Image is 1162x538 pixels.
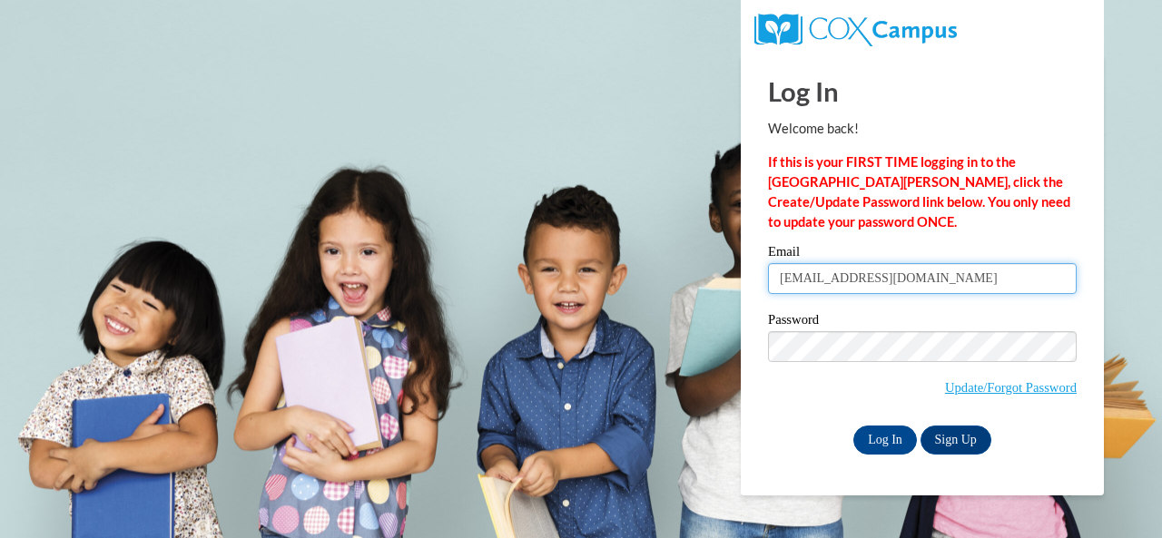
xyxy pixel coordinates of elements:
[754,21,957,36] a: COX Campus
[921,426,991,455] a: Sign Up
[754,14,957,46] img: COX Campus
[768,154,1070,230] strong: If this is your FIRST TIME logging in to the [GEOGRAPHIC_DATA][PERSON_NAME], click the Create/Upd...
[768,245,1077,263] label: Email
[768,73,1077,110] h1: Log In
[768,119,1077,139] p: Welcome back!
[768,313,1077,331] label: Password
[853,426,917,455] input: Log In
[945,380,1077,395] a: Update/Forgot Password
